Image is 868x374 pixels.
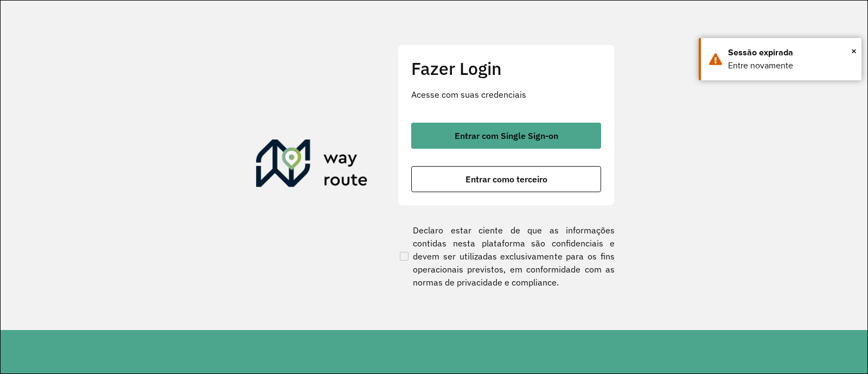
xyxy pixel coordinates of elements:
label: Declaro estar ciente de que as informações contidas nesta plataforma são confidenciais e devem se... [398,224,615,289]
button: Close [851,43,857,59]
h2: Fazer Login [411,58,601,79]
p: Acesse com suas credenciais [411,88,601,101]
span: × [851,43,857,59]
button: button [411,123,601,149]
div: Entre novamente [728,59,853,72]
div: Sessão expirada [728,46,853,59]
button: button [411,166,601,192]
span: Entrar como terceiro [465,175,547,183]
span: Entrar com Single Sign-on [455,131,558,140]
img: Roteirizador AmbevTech [256,140,368,192]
